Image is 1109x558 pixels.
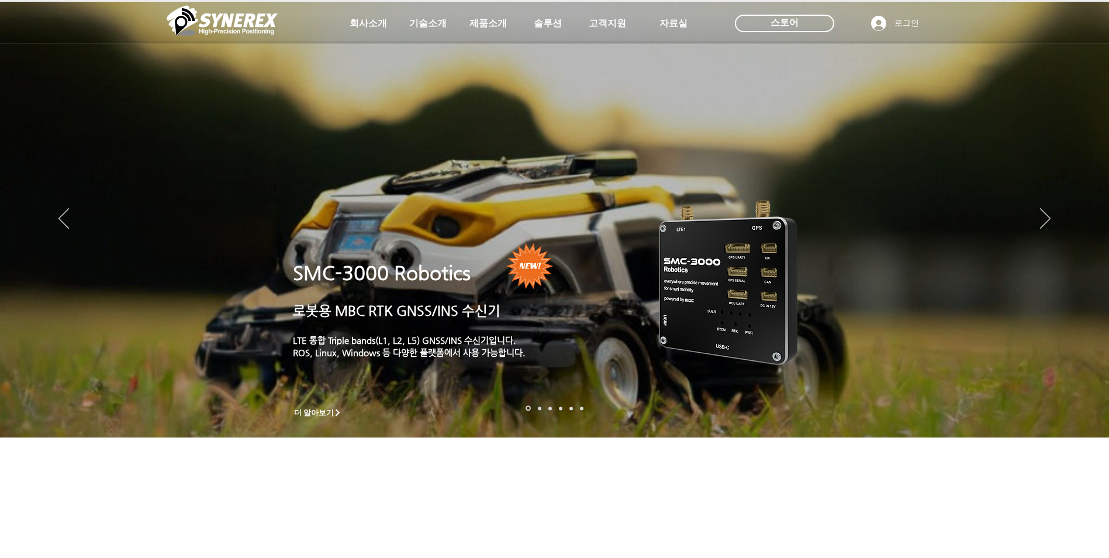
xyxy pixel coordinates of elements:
[293,335,516,345] a: LTE 통합 Triple bands(L1, L2, L5) GNSS/INS 수신기입니다.
[526,406,531,411] a: 로봇- SMC 2000
[578,12,637,35] a: 고객지원
[589,18,626,30] span: 고객지원
[735,15,834,32] div: 스토어
[534,18,562,30] span: 솔루션
[58,208,69,230] button: 이전
[339,12,398,35] a: 회사소개
[1040,208,1051,230] button: 다음
[350,18,387,30] span: 회사소개
[294,408,334,418] span: 더 알아보기
[890,18,923,29] span: 로그인
[559,407,562,410] a: 자율주행
[293,347,526,357] a: ROS, Linux, Windows 등 다양한 플랫폼에서 사용 가능합니다.
[459,12,517,35] a: 제품소개
[659,18,687,30] span: 자료실
[519,12,577,35] a: 솔루션
[293,262,471,284] a: SMC-3000 Robotics
[642,183,815,379] img: KakaoTalk_20241224_155801212.png
[538,407,541,410] a: 드론 8 - SMC 2000
[771,16,799,29] span: 스토어
[399,12,457,35] a: 기술소개
[580,407,583,410] a: 정밀농업
[548,407,552,410] a: 측량 IoT
[409,18,447,30] span: 기술소개
[522,406,587,411] nav: 슬라이드
[569,407,573,410] a: 로봇
[167,3,278,38] img: 씨너렉스_White_simbol_대지 1.png
[293,303,500,318] a: 로봇용 MBC RTK GNSS/INS 수신기
[289,405,347,420] a: 더 알아보기
[469,18,507,30] span: 제품소개
[863,12,927,35] button: 로그인
[644,12,703,35] a: 자료실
